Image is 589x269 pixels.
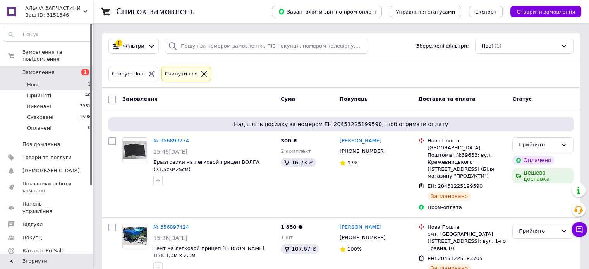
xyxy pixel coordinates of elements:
[396,9,455,15] span: Управління статусами
[281,244,319,254] div: 107.67 ₴
[22,49,93,63] span: Замовлення та повідомлення
[338,146,387,156] div: [PHONE_NUMBER]
[278,8,376,15] span: Завантажити звіт по пром-оплаті
[153,245,264,259] a: Тент на легковой прицеп [PERSON_NAME] ПВХ 1,3м х 2,3м
[281,96,295,102] span: Cума
[281,224,302,230] span: 1 850 ₴
[112,120,570,128] span: Надішліть посилку за номером ЕН 20451225199590, щоб отримати оплату
[340,224,381,231] a: [PERSON_NAME]
[27,114,53,121] span: Скасовані
[512,168,574,183] div: Дешева доставка
[123,227,147,245] img: Фото товару
[4,27,91,41] input: Пошук
[153,149,187,155] span: 15:45[DATE]
[428,137,506,144] div: Нова Пошта
[281,235,295,240] span: 1 шт.
[475,9,497,15] span: Експорт
[81,69,89,75] span: 1
[22,247,64,254] span: Каталог ProSale
[428,231,506,252] div: смт. [GEOGRAPHIC_DATA] ([STREET_ADDRESS]: вул. 1-го Травня,10
[347,160,359,166] span: 97%
[25,12,93,19] div: Ваш ID: 3151346
[88,81,91,88] span: 1
[281,138,297,144] span: 300 ₴
[495,43,501,49] span: (1)
[22,69,55,76] span: Замовлення
[22,154,72,161] span: Товари та послуги
[428,204,506,211] div: Пром-оплата
[163,70,199,78] div: Cкинути все
[22,180,72,194] span: Показники роботи компанії
[27,103,51,110] span: Виконані
[340,96,368,102] span: Покупець
[572,222,587,237] button: Чат з покупцем
[517,9,575,15] span: Створити замовлення
[85,92,91,99] span: 40
[428,224,506,231] div: Нова Пошта
[503,9,581,14] a: Створити замовлення
[281,148,311,154] span: 2 комплект
[22,167,80,174] span: [DEMOGRAPHIC_DATA]
[110,70,146,78] div: Статус: Нові
[116,7,195,16] h1: Список замовлень
[347,246,362,252] span: 100%
[512,156,554,165] div: Оплачено
[510,6,581,17] button: Створити замовлення
[281,158,316,167] div: 16.73 ₴
[519,227,558,235] div: Прийнято
[27,81,38,88] span: Нові
[115,40,122,47] div: 1
[123,43,144,50] span: Фільтри
[428,183,483,189] span: ЕН: 20451225199590
[122,96,157,102] span: Замовлення
[80,103,91,110] span: 7931
[123,141,147,159] img: Фото товару
[428,192,471,201] div: Заплановано
[416,43,469,50] span: Збережені фільтри:
[519,141,558,149] div: Прийнято
[122,137,147,162] a: Фото товару
[428,255,483,261] span: ЕН: 20451225183705
[340,137,381,145] a: [PERSON_NAME]
[512,96,532,102] span: Статус
[88,125,91,132] span: 0
[418,96,476,102] span: Доставка та оплата
[153,138,189,144] a: № 356899274
[428,144,506,180] div: [GEOGRAPHIC_DATA], Поштомат №39653: вул. Крежевницького ([STREET_ADDRESS] (Біля магазину "ПРОДУКТИ")
[153,159,259,172] a: Брызговики на легковой прицеп ВОЛГА (21,5см*25см)
[165,39,368,54] input: Пошук за номером замовлення, ПІБ покупця, номером телефону, Email, номером накладної
[27,92,51,99] span: Прийняті
[153,235,187,241] span: 15:36[DATE]
[482,43,493,50] span: Нові
[22,234,43,241] span: Покупці
[153,224,189,230] a: № 356897424
[80,114,91,121] span: 1598
[272,6,382,17] button: Завантажити звіт по пром-оплаті
[390,6,461,17] button: Управління статусами
[27,125,52,132] span: Оплачені
[338,233,387,243] div: [PHONE_NUMBER]
[469,6,503,17] button: Експорт
[25,5,83,12] span: АЛЬФА ЗАПЧАСТИНИ
[22,141,60,148] span: Повідомлення
[22,221,43,228] span: Відгуки
[22,200,72,214] span: Панель управління
[122,224,147,248] a: Фото товару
